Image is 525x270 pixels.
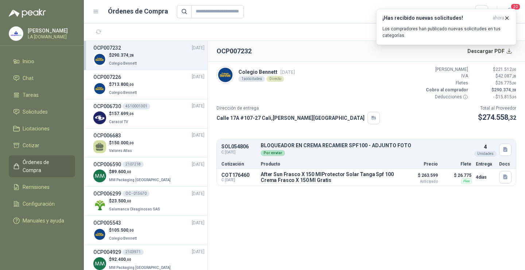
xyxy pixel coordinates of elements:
span: C: [DATE] [221,149,256,155]
span: ahora [493,15,504,21]
a: Órdenes de Compra [9,155,75,177]
p: 4 [484,143,487,151]
a: Solicitudes [9,105,75,119]
span: 290.374 [494,87,516,92]
a: Remisiones [9,180,75,194]
p: $ [472,87,516,94]
p: BLOQUEADOR EN CREMA RECAMIER SPF100 - ADJUNTO FOTO [261,143,471,148]
a: Cotizar [9,138,75,152]
span: 20 [510,3,521,10]
p: Dirección de entrega [217,105,380,112]
p: $ [478,112,516,123]
img: Company Logo [9,27,23,41]
span: 713.800 [112,82,134,87]
span: ,28 [128,53,134,57]
span: ,06 [128,112,134,116]
h3: OCP004929 [93,248,121,256]
span: ,00 [126,170,131,174]
a: Tareas [9,88,75,102]
p: Flete [442,162,471,166]
p: Fletes [424,80,468,87]
p: Calle 17A #107-27 Cali , [PERSON_NAME][GEOGRAPHIC_DATA] [217,114,365,122]
span: ,00 [128,141,134,145]
span: Manuales y ayuda [23,217,64,225]
img: Company Logo [93,257,106,270]
p: Cotización [221,162,256,166]
span: 157.699 [112,111,134,116]
a: Chat [9,71,75,85]
span: 92.400 [112,257,131,262]
span: Colegio Bennett [109,61,137,65]
img: Logo peakr [9,9,46,18]
a: Configuración [9,197,75,211]
span: 105.500 [112,228,134,233]
img: Company Logo [93,199,106,212]
div: Flex [461,178,471,184]
span: Caracol TV [109,120,128,124]
a: OCP007226[DATE] Company Logo$713.800,00Colegio Bennett [93,73,205,96]
p: 4 días [476,173,495,182]
h3: OCP006683 [93,132,121,140]
div: Por enviar [261,150,285,156]
p: $ 26.775 [442,171,471,180]
span: 150.000 [112,140,134,145]
span: 15.815 [498,94,516,99]
span: MM Packaging [GEOGRAPHIC_DATA] [109,178,171,182]
span: Órdenes de Compra [23,158,68,174]
p: SOL054806 [221,144,256,149]
p: Los compradores han publicado nuevas solicitudes en tus categorías. [382,26,510,39]
span: Configuración [23,200,55,208]
div: 2103971 [122,249,144,255]
p: Precio [401,162,438,166]
img: Company Logo [217,66,234,83]
span: 221.512 [495,67,516,72]
div: OC - 015670 [122,191,149,197]
span: Inicio [23,57,34,65]
h3: ¡Has recibido nuevas solicitudes! [382,15,490,21]
span: Anticipado [401,180,438,183]
p: COT176460 [221,172,256,178]
p: $ [109,81,138,88]
a: OCP0065902107218[DATE] Company Logo$89.600,00MM Packaging [GEOGRAPHIC_DATA] [93,160,205,183]
span: ,00 [128,228,134,232]
img: Company Logo [93,82,106,95]
p: IVA [424,73,468,80]
span: Remisiones [23,183,50,191]
span: ,96 [512,95,516,99]
p: $ 263.599 [401,171,438,183]
span: [DATE] [192,45,205,52]
span: [DATE] [280,69,295,75]
h3: OCP006590 [93,160,121,168]
h3: OCP006730 [93,102,121,110]
span: ,28 [512,74,516,78]
span: 26.775 [498,80,516,85]
span: ,28 [511,88,516,92]
span: [DATE] [192,132,205,139]
p: $ [472,73,516,80]
h1: Órdenes de Compra [108,6,168,16]
span: Chat [23,74,34,82]
span: Valores Atlas [109,149,132,153]
p: $ [109,168,172,175]
p: Cobro al comprador [424,87,468,94]
span: [DATE] [192,248,205,255]
p: [PERSON_NAME] [424,66,468,73]
span: ,00 [512,81,516,85]
p: $ [109,198,162,205]
img: Company Logo [93,53,106,66]
span: ,00 [126,199,131,203]
img: Company Logo [93,228,106,241]
div: 1 solicitudes [238,76,265,82]
p: [PERSON_NAME] [28,28,73,33]
a: Manuales y ayuda [9,214,75,228]
p: $ [472,66,516,73]
p: LA [DOMAIN_NAME] [28,35,73,39]
div: 4510001301 [122,103,150,109]
span: MM Packaging [GEOGRAPHIC_DATA] [109,266,171,270]
span: Cotizar [23,141,39,149]
img: Company Logo [93,111,106,124]
span: Colegio Bennett [109,236,137,240]
span: Licitaciones [23,125,50,133]
span: 89.600 [112,169,131,174]
p: Docs [499,162,512,166]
